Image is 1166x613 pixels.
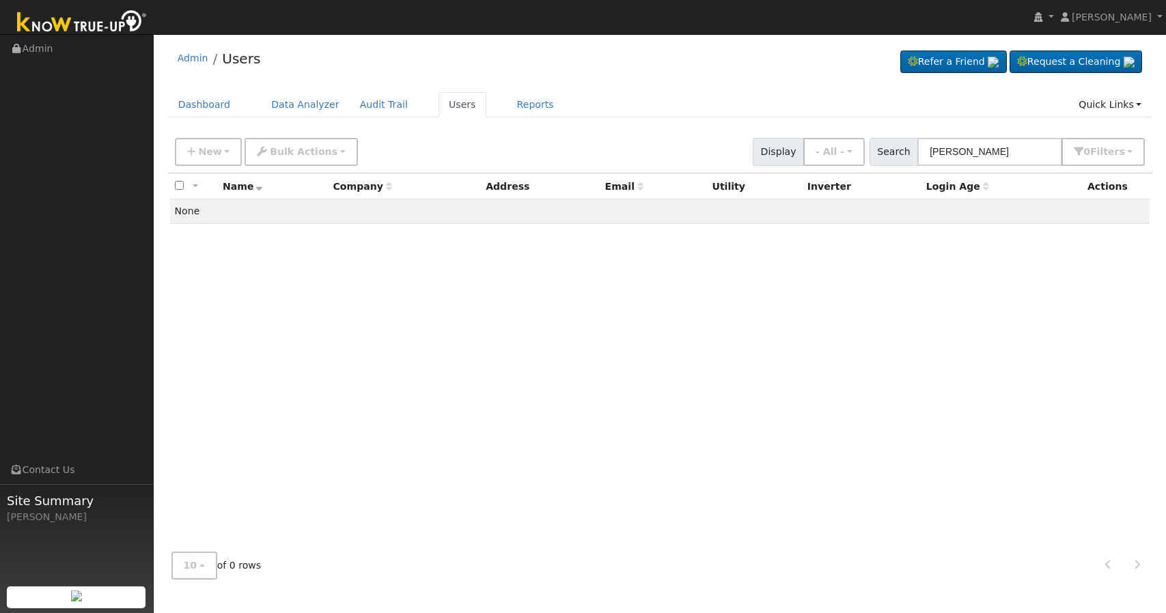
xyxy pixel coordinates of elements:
img: retrieve [988,57,999,68]
span: of 0 rows [171,552,262,580]
button: Bulk Actions [245,138,357,166]
span: Filter [1090,146,1125,157]
a: Request a Cleaning [1010,51,1142,74]
span: Email [605,181,643,192]
button: 0Filters [1061,138,1145,166]
a: Reports [507,92,564,117]
span: Company name [333,181,391,192]
span: Bulk Actions [270,146,337,157]
div: Utility [712,180,797,194]
span: Search [870,138,918,166]
span: New [198,146,221,157]
a: Users [439,92,486,117]
a: Admin [178,53,208,63]
button: New [175,138,242,166]
button: - All - [803,138,865,166]
button: 10 [171,552,217,580]
td: None [170,199,1150,224]
span: 10 [184,560,197,571]
a: Users [222,51,260,67]
span: Display [753,138,804,166]
div: [PERSON_NAME] [7,510,146,524]
span: Site Summary [7,491,146,510]
img: retrieve [71,590,82,601]
span: [PERSON_NAME] [1072,12,1152,23]
a: Quick Links [1068,92,1152,117]
div: Actions [1087,180,1145,194]
div: Inverter [807,180,917,194]
input: Search [917,138,1062,166]
a: Audit Trail [350,92,418,117]
span: Name [223,181,263,192]
a: Data Analyzer [261,92,350,117]
a: Refer a Friend [900,51,1007,74]
img: retrieve [1124,57,1135,68]
span: s [1119,146,1124,157]
div: Address [486,180,595,194]
img: Know True-Up [10,8,154,38]
a: Dashboard [168,92,241,117]
span: Days since last login [926,181,989,192]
